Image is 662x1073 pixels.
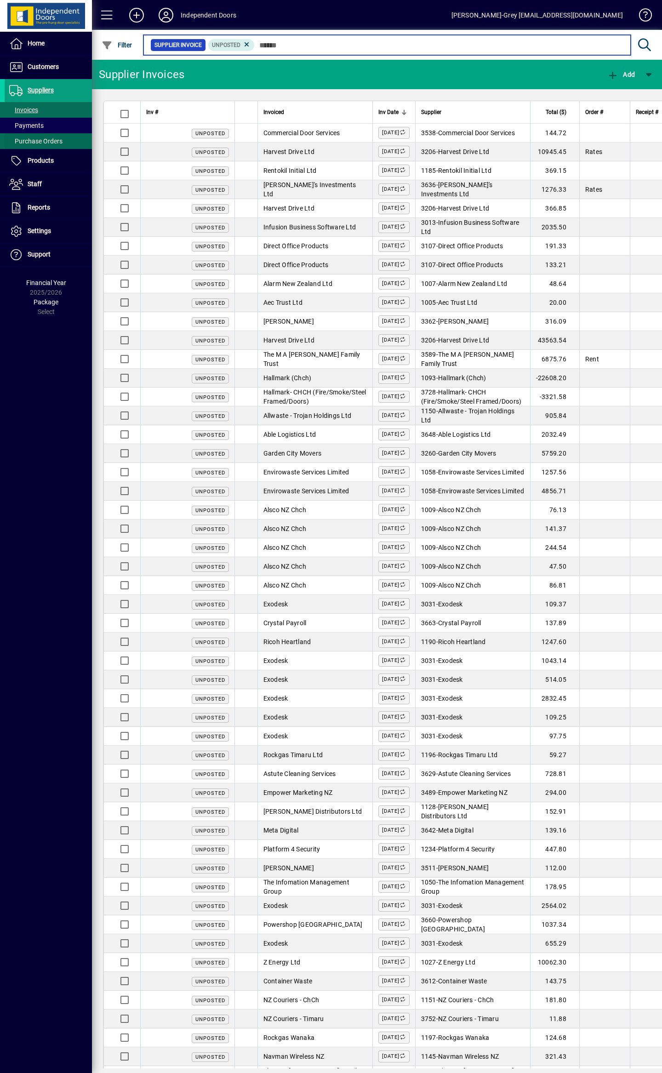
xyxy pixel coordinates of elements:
[530,425,579,444] td: 2032.49
[438,431,491,438] span: Able Logistics Ltd
[263,261,329,268] span: Direct Office Products
[378,636,410,648] label: [DATE]
[415,293,530,312] td: -
[378,504,410,516] label: [DATE]
[195,489,225,495] span: Unposted
[415,576,530,595] td: -
[438,129,515,137] span: Commercial Door Services
[438,148,489,155] span: Harvest Drive Ltd
[451,8,623,23] div: [PERSON_NAME]-Grey [EMAIL_ADDRESS][DOMAIN_NAME]
[195,583,225,589] span: Unposted
[438,713,463,721] span: Exodesk
[415,388,530,406] td: -
[421,280,436,287] span: 1007
[421,468,436,476] span: 1058
[421,219,436,226] span: 3013
[263,148,314,155] span: Harvest Drive Ltd
[415,557,530,576] td: -
[378,824,410,836] label: [DATE]
[421,337,436,344] span: 3206
[421,676,436,683] span: 3031
[438,487,524,495] span: Envirowaste Services Limited
[421,351,514,367] span: The M A [PERSON_NAME] Family Trust
[5,32,92,55] a: Home
[9,137,63,145] span: Purchase Orders
[415,482,530,501] td: -
[415,670,530,689] td: -
[421,107,525,117] div: Supplier
[378,523,410,535] label: [DATE]
[263,713,288,721] span: Exodesk
[605,66,637,83] button: Add
[378,881,410,893] label: [DATE]
[421,351,436,358] span: 3589
[378,956,410,968] label: [DATE]
[415,350,530,369] td: -
[99,37,135,53] button: Filter
[378,598,410,610] label: [DATE]
[421,582,436,589] span: 1009
[195,357,225,363] span: Unposted
[28,251,51,258] span: Support
[263,468,349,476] span: Envirowaste Services Limited
[415,651,530,670] td: -
[632,2,651,32] a: Knowledge Base
[5,133,92,149] a: Purchase Orders
[195,187,225,193] span: Unposted
[438,732,463,740] span: Exodesk
[195,508,225,514] span: Unposted
[195,376,225,382] span: Unposted
[378,485,410,497] label: [DATE]
[438,280,507,287] span: Alarm New Zealand Ltd
[263,732,288,740] span: Exodesk
[421,600,436,608] span: 3031
[378,107,399,117] span: Inv Date
[34,298,58,306] span: Package
[263,695,288,702] span: Exodesk
[415,274,530,293] td: -
[263,450,322,457] span: Garden City Movers
[438,676,463,683] span: Exodesk
[530,501,579,519] td: 76.13
[421,261,436,268] span: 3107
[378,315,410,327] label: [DATE]
[146,107,229,117] div: Inv #
[415,180,530,199] td: -
[438,450,496,457] span: Garden City Movers
[530,538,579,557] td: 244.54
[415,425,530,444] td: -
[438,374,486,382] span: Hallmark (Chch)
[530,161,579,180] td: 369.15
[263,318,314,325] span: [PERSON_NAME]
[378,919,410,930] label: [DATE]
[378,730,410,742] label: [DATE]
[585,355,599,363] span: Rent
[263,676,288,683] span: Exodesk
[421,506,436,514] span: 1009
[421,544,436,551] span: 1009
[263,129,340,137] span: Commercial Door Services
[415,614,530,633] td: -
[263,525,306,532] span: Alsco NZ Chch
[415,463,530,482] td: -
[263,374,312,382] span: Hallmark (Chch)
[421,205,436,212] span: 3206
[195,149,225,155] span: Unposted
[438,337,489,344] span: Harvest Drive Ltd
[530,519,579,538] td: 141.37
[415,237,530,256] td: -
[438,544,481,551] span: Alsco NZ Chch
[378,240,410,252] label: [DATE]
[415,727,530,746] td: -
[421,148,436,155] span: 3206
[378,183,410,195] label: [DATE]
[378,372,410,384] label: [DATE]
[195,564,225,570] span: Unposted
[195,715,225,721] span: Unposted
[421,242,436,250] span: 3107
[28,40,45,47] span: Home
[438,525,481,532] span: Alsco NZ Chch
[438,167,491,174] span: Rentokil Initial Ltd
[5,196,92,219] a: Reports
[263,351,360,367] span: The M A [PERSON_NAME] Family Trust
